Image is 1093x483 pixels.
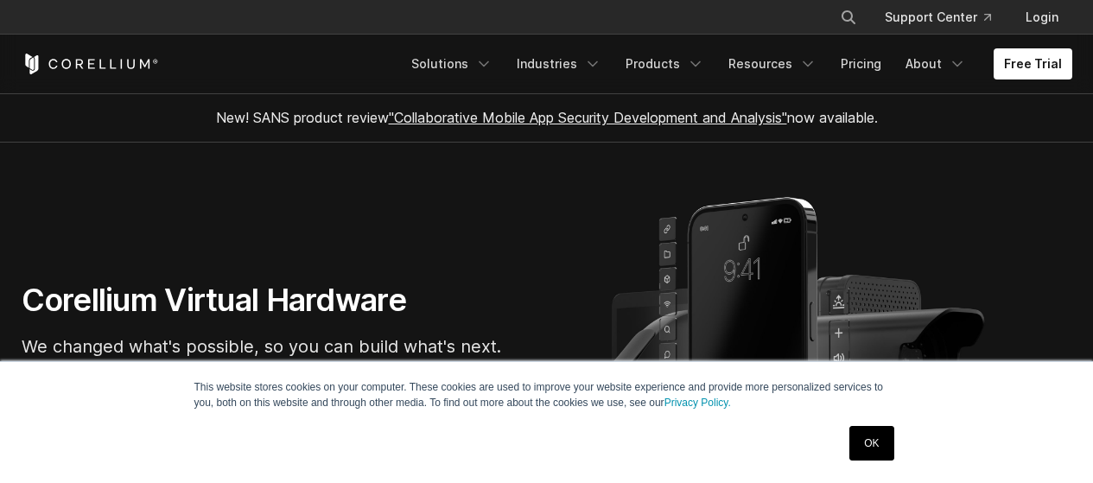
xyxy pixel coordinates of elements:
[718,48,827,79] a: Resources
[895,48,976,79] a: About
[819,2,1072,33] div: Navigation Menu
[401,48,503,79] a: Solutions
[22,334,540,411] p: We changed what's possible, so you can build what's next. Virtual devices for iOS, Android, and A...
[389,109,787,126] a: "Collaborative Mobile App Security Development and Analysis"
[22,281,540,320] h1: Corellium Virtual Hardware
[615,48,715,79] a: Products
[194,379,899,410] p: This website stores cookies on your computer. These cookies are used to improve your website expe...
[216,109,878,126] span: New! SANS product review now available.
[833,2,864,33] button: Search
[1012,2,1072,33] a: Login
[506,48,612,79] a: Industries
[849,426,893,461] a: OK
[830,48,892,79] a: Pricing
[401,48,1072,79] div: Navigation Menu
[22,54,159,74] a: Corellium Home
[871,2,1005,33] a: Support Center
[994,48,1072,79] a: Free Trial
[664,397,731,409] a: Privacy Policy.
